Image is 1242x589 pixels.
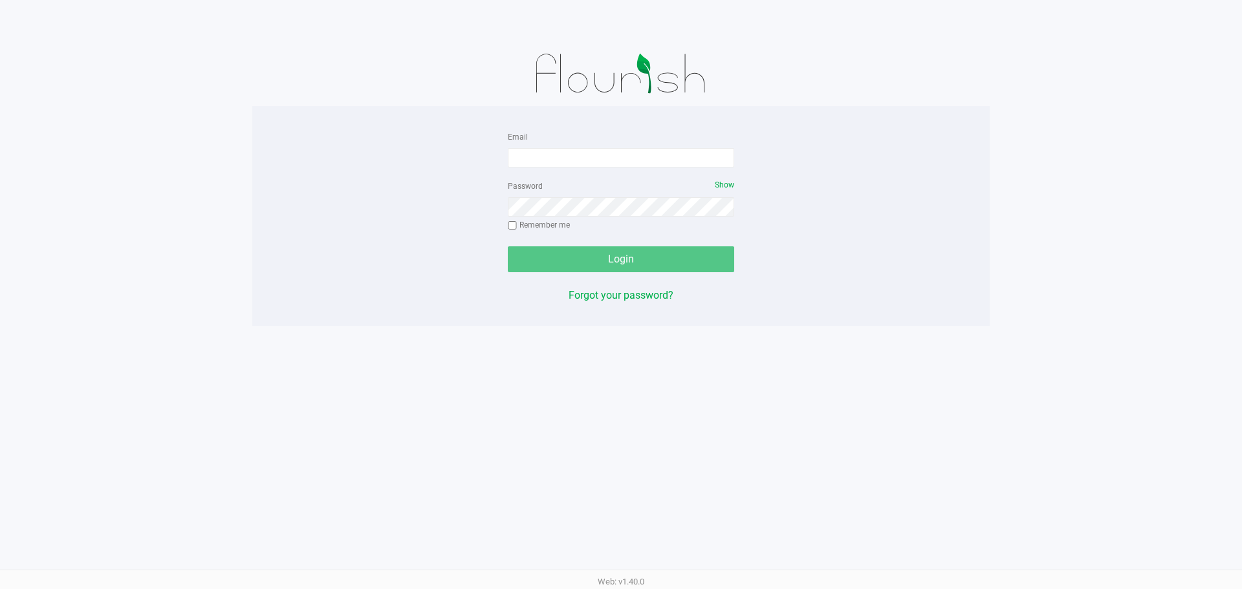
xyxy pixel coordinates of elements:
label: Remember me [508,219,570,231]
button: Forgot your password? [569,288,673,303]
label: Password [508,180,543,192]
input: Remember me [508,221,517,230]
label: Email [508,131,528,143]
span: Web: v1.40.0 [598,577,644,586]
span: Show [715,180,734,189]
